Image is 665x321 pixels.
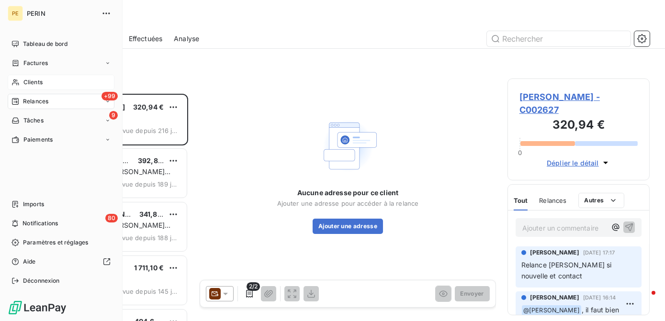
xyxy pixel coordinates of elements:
span: 9 [109,111,118,120]
span: prévue depuis 145 jours [112,288,179,295]
a: Aide [8,254,114,269]
span: [DATE] 16:14 [583,295,616,300]
span: Déplier le détail [547,158,599,168]
div: PE [8,6,23,21]
span: prévue depuis 189 jours [112,180,179,188]
iframe: Intercom live chat [632,288,655,311]
span: Paiements [23,135,53,144]
span: Imports [23,200,44,209]
img: Empty state [317,115,379,177]
span: prévue depuis 188 jours [112,234,179,242]
h3: 320,94 € [519,116,638,135]
span: Clients [23,78,43,87]
span: Tout [514,197,528,204]
button: Ajouter une adresse [313,219,383,234]
span: 80 [105,214,118,222]
span: 320,94 € [133,103,164,111]
span: Tableau de bord [23,40,68,48]
span: Relances [23,97,48,106]
span: @ [PERSON_NAME] [522,305,581,316]
span: Tâches [23,116,44,125]
span: +99 [101,92,118,100]
span: Aide [23,257,36,266]
span: Relance [PERSON_NAME] si nouvelle et contact [521,261,614,280]
span: Paramètres et réglages [23,238,88,247]
span: Factures [23,59,48,67]
span: [PERSON_NAME] - C002627 [519,90,638,116]
span: Effectuées [129,34,163,44]
span: 1 711,10 € [134,264,164,272]
span: Notifications [23,219,58,228]
button: Envoyer [455,286,490,301]
span: PERIN [27,10,96,17]
span: 341,82 € [139,210,168,218]
span: [DATE] 17:17 [583,250,615,255]
span: [PERSON_NAME] [530,248,579,257]
span: 392,81 € [138,156,167,165]
span: Analyse [174,34,199,44]
img: Logo LeanPay [8,300,67,315]
span: prévue depuis 216 jours [112,127,179,134]
span: Déconnexion [23,277,60,285]
span: Ajouter une adresse pour accéder à la relance [277,199,419,207]
span: [PERSON_NAME] [530,293,579,302]
button: Autres [578,193,625,208]
span: 0 [518,149,522,156]
button: Déplier le détail [544,157,613,168]
span: 2/2 [247,282,260,291]
input: Rechercher [487,31,631,46]
span: Relances [539,197,566,204]
span: Aucune adresse pour ce client [297,188,398,198]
